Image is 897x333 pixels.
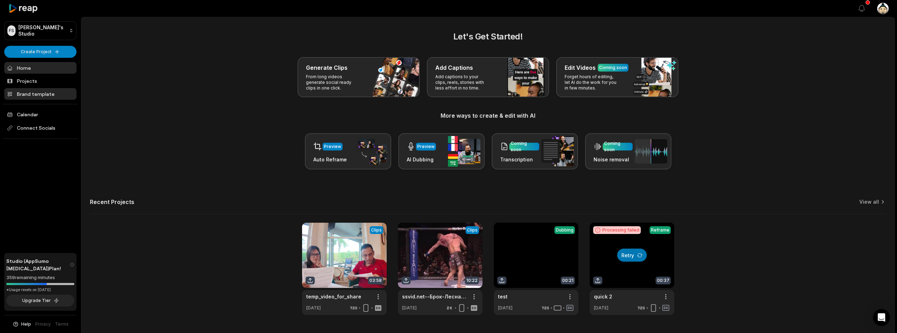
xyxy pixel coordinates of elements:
span: Studio (AppSumo [MEDICAL_DATA]) Plan! [6,257,70,272]
a: temp_video_for_share [306,293,361,300]
button: Help [12,321,31,327]
div: quick 2 [594,293,612,300]
h3: More ways to create & edit with AI [90,111,886,120]
h3: Noise removal [594,156,633,163]
p: From long videos generate social ready clips in one click. [306,74,361,91]
a: ssvid.net--Брок-Леснар-vs-Рэнди-Кутюр-Полный-бой_360p [402,293,467,300]
img: transcription.png [541,136,574,166]
div: FS [7,25,16,36]
a: Brand template [4,88,76,100]
p: Add captions to your clips, reels, stories with less effort in no time. [435,74,490,91]
h3: Add Captions [435,63,473,72]
div: Preview [324,143,341,150]
a: test [498,293,508,300]
span: Help [21,321,31,327]
a: Privacy [35,321,51,327]
div: Coming soon [511,140,538,153]
h2: Let's Get Started! [90,30,886,43]
h2: Recent Projects [90,198,134,205]
div: *Usage resets on [DATE] [6,287,74,292]
div: Coming soon [604,140,631,153]
div: Open Intercom Messenger [873,309,890,326]
h3: Edit Videos [565,63,596,72]
a: Calendar [4,109,76,120]
a: Home [4,62,76,74]
img: noise_removal.png [635,139,667,164]
a: View all [859,198,879,205]
p: Forget hours of editing, let AI do the work for you in few minutes. [565,74,619,91]
img: auto_reframe.png [355,138,387,165]
h3: Auto Reframe [313,156,347,163]
button: Upgrade Tier [6,295,74,307]
div: Coming soon [599,64,627,71]
span: Connect Socials [4,122,76,134]
p: [PERSON_NAME]'s Studio [18,24,66,37]
img: ai_dubbing.png [448,136,480,167]
a: Projects [4,75,76,87]
div: Preview [417,143,435,150]
a: Terms [55,321,69,327]
button: Retry [617,249,647,262]
h3: AI Dubbing [407,156,436,163]
h3: Transcription [500,156,539,163]
button: Create Project [4,46,76,58]
h3: Generate Clips [306,63,348,72]
div: 359 remaining minutes [6,274,74,281]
